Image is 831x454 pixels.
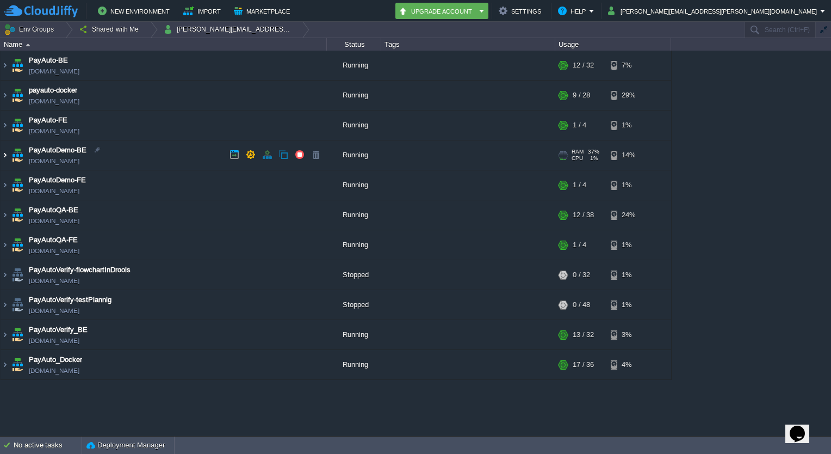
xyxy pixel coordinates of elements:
[1,170,9,200] img: AMDAwAAAACH5BAEAAAAALAAAAAABAAEAAAICRAEAOw==
[29,335,79,346] span: [DOMAIN_NAME]
[572,149,584,155] span: RAM
[327,51,381,80] div: Running
[1,200,9,230] img: AMDAwAAAACH5BAEAAAAALAAAAAABAAEAAAICRAEAOw==
[573,260,590,290] div: 0 / 32
[29,55,68,66] span: PayAuto-BE
[573,170,586,200] div: 1 / 4
[29,246,79,256] a: [DOMAIN_NAME]
[327,170,381,200] div: Running
[234,4,293,17] button: Marketplace
[611,350,646,379] div: 4%
[29,156,79,167] a: [DOMAIN_NAME]
[611,170,646,200] div: 1%
[10,230,25,260] img: AMDAwAAAACH5BAEAAAAALAAAAAABAAEAAAICRAEAOw==
[29,235,78,246] a: PayAutoQA-FE
[558,4,589,17] button: Help
[1,51,9,80] img: AMDAwAAAACH5BAEAAAAALAAAAAABAAEAAAICRAEAOw==
[29,186,79,197] a: [DOMAIN_NAME]
[611,200,646,230] div: 24%
[98,4,173,17] button: New Environment
[611,290,646,320] div: 1%
[29,66,79,77] a: [DOMAIN_NAME]
[29,265,131,275] a: PayAutoVerify-flowchartInDrools
[29,115,67,126] span: PayAuto-FE
[29,365,79,376] a: [DOMAIN_NAME]
[1,111,9,140] img: AMDAwAAAACH5BAEAAAAALAAAAAABAAEAAAICRAEAOw==
[10,81,25,110] img: AMDAwAAAACH5BAEAAAAALAAAAAABAAEAAAICRAEAOw==
[29,324,88,335] a: PayAutoVerify_BE
[573,230,586,260] div: 1 / 4
[1,320,9,349] img: AMDAwAAAACH5BAEAAAAALAAAAAABAAEAAAICRAEAOw==
[327,350,381,379] div: Running
[29,354,82,365] a: PayAuto_Docker
[10,350,25,379] img: AMDAwAAAACH5BAEAAAAALAAAAAABAAEAAAICRAEAOw==
[1,290,9,320] img: AMDAwAAAACH5BAEAAAAALAAAAAABAAEAAAICRAEAOw==
[611,140,646,170] div: 14%
[1,350,9,379] img: AMDAwAAAACH5BAEAAAAALAAAAAABAAEAAAICRAEAOw==
[29,126,79,137] a: [DOMAIN_NAME]
[399,4,476,17] button: Upgrade Account
[4,22,58,37] button: Env Groups
[611,320,646,349] div: 3%
[573,51,594,80] div: 12 / 32
[611,81,646,110] div: 29%
[4,4,78,18] img: CloudJiffy
[10,200,25,230] img: AMDAwAAAACH5BAEAAAAALAAAAAABAAEAAAICRAEAOw==
[573,350,594,379] div: 17 / 36
[327,38,381,51] div: Status
[29,295,111,305] a: PayAutoVerify-testPlannig
[588,149,599,155] span: 37%
[327,140,381,170] div: Running
[29,175,86,186] a: PayAutoDemo-FE
[29,305,79,316] a: [DOMAIN_NAME]
[1,230,9,260] img: AMDAwAAAACH5BAEAAAAALAAAAAABAAEAAAICRAEAOw==
[327,260,381,290] div: Stopped
[29,145,86,156] a: PayAutoDemo-BE
[573,290,590,320] div: 0 / 48
[10,51,25,80] img: AMDAwAAAACH5BAEAAAAALAAAAAABAAEAAAICRAEAOw==
[10,320,25,349] img: AMDAwAAAACH5BAEAAAAALAAAAAABAAEAAAICRAEAOw==
[183,4,224,17] button: Import
[1,260,9,290] img: AMDAwAAAACH5BAEAAAAALAAAAAABAAEAAAICRAEAOw==
[29,216,79,226] a: [DOMAIN_NAME]
[611,51,646,80] div: 7%
[573,81,590,110] div: 9 / 28
[327,290,381,320] div: Stopped
[573,111,586,140] div: 1 / 4
[587,155,598,162] span: 1%
[611,111,646,140] div: 1%
[29,275,79,286] a: [DOMAIN_NAME]
[382,38,555,51] div: Tags
[327,200,381,230] div: Running
[327,320,381,349] div: Running
[79,22,142,37] button: Shared with Me
[608,4,820,17] button: [PERSON_NAME][EMAIL_ADDRESS][PERSON_NAME][DOMAIN_NAME]
[327,230,381,260] div: Running
[29,205,78,216] a: PayAutoQA-BE
[1,140,9,170] img: AMDAwAAAACH5BAEAAAAALAAAAAABAAEAAAICRAEAOw==
[10,260,25,290] img: AMDAwAAAACH5BAEAAAAALAAAAAABAAEAAAICRAEAOw==
[327,111,381,140] div: Running
[10,140,25,170] img: AMDAwAAAACH5BAEAAAAALAAAAAABAAEAAAICRAEAOw==
[14,437,82,454] div: No active tasks
[573,200,594,230] div: 12 / 38
[1,81,9,110] img: AMDAwAAAACH5BAEAAAAALAAAAAABAAEAAAICRAEAOw==
[10,111,25,140] img: AMDAwAAAACH5BAEAAAAALAAAAAABAAEAAAICRAEAOw==
[29,96,79,107] a: [DOMAIN_NAME]
[1,38,326,51] div: Name
[29,85,77,96] a: payauto-docker
[86,440,165,451] button: Deployment Manager
[164,22,294,37] button: [PERSON_NAME][EMAIL_ADDRESS][PERSON_NAME][DOMAIN_NAME]
[785,410,820,443] iframe: chat widget
[499,4,544,17] button: Settings
[26,44,30,46] img: AMDAwAAAACH5BAEAAAAALAAAAAABAAEAAAICRAEAOw==
[611,260,646,290] div: 1%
